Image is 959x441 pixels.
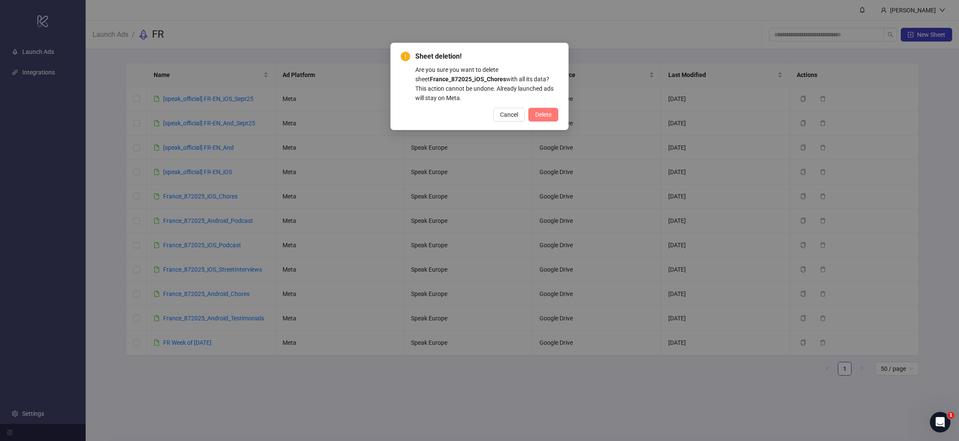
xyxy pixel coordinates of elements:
span: 1 [947,412,954,419]
span: exclamation-circle [401,52,410,61]
button: Cancel [493,108,525,121]
iframe: Intercom live chat [930,412,950,432]
span: Cancel [500,111,518,118]
button: Delete [528,108,558,121]
div: Are you sure you want to delete sheet with all its data? This action cannot be undone. Already la... [415,65,558,103]
strong: France_872025_iOS_Chores [430,76,506,83]
span: Sheet deletion! [415,51,558,62]
span: Delete [535,111,551,118]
